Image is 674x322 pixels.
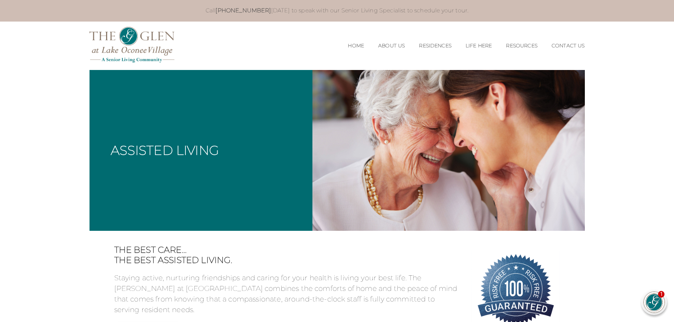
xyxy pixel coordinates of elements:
a: Residences [419,43,451,49]
a: [PHONE_NUMBER] [215,7,271,14]
a: About Us [378,43,405,49]
a: Contact Us [552,43,585,49]
p: Call [DATE] to speak with our Senior Living Specialist to schedule your tour. [97,7,578,14]
p: Staying active, nurturing friendships and caring for your health is living your best life. The [P... [114,273,461,315]
a: Resources [506,43,537,49]
img: avatar [644,292,664,312]
span: The best care… [114,245,461,255]
div: 1 [658,291,664,297]
a: Life Here [466,43,492,49]
h1: Assisted Living [111,144,219,157]
a: Home [348,43,364,49]
span: The Best Assisted Living. [114,255,461,265]
img: The Glen Lake Oconee Home [90,27,174,63]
